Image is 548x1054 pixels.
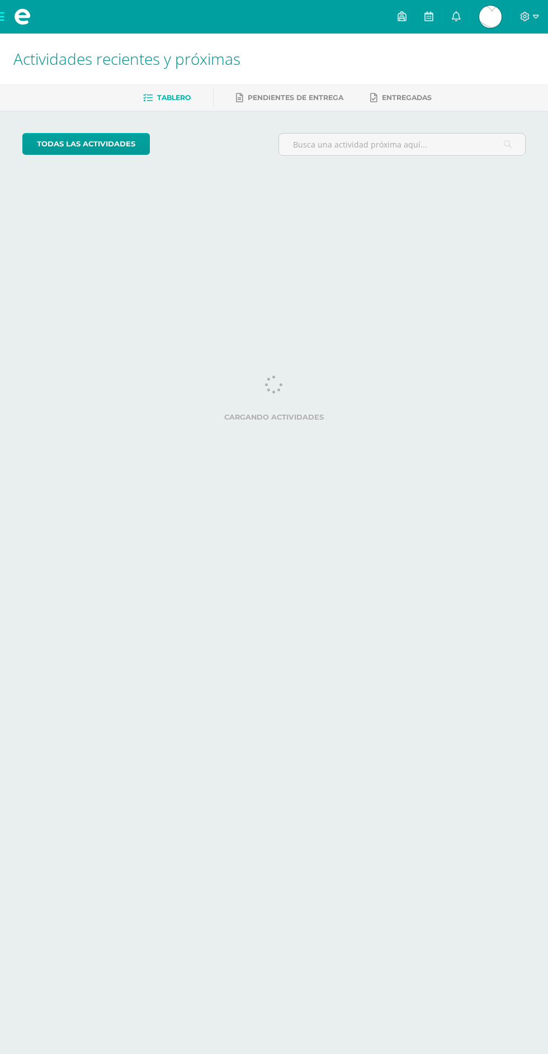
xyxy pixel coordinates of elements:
span: Tablero [157,93,191,102]
label: Cargando actividades [22,413,526,421]
a: Entregadas [370,89,432,107]
a: Tablero [143,89,191,107]
a: Pendientes de entrega [236,89,343,107]
input: Busca una actividad próxima aquí... [279,134,525,155]
span: Entregadas [382,93,432,102]
a: todas las Actividades [22,133,150,155]
img: a1187bd3a51ce745b0c16f11b77a51d9.png [479,6,502,28]
span: Actividades recientes y próximas [13,48,240,69]
span: Pendientes de entrega [248,93,343,102]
